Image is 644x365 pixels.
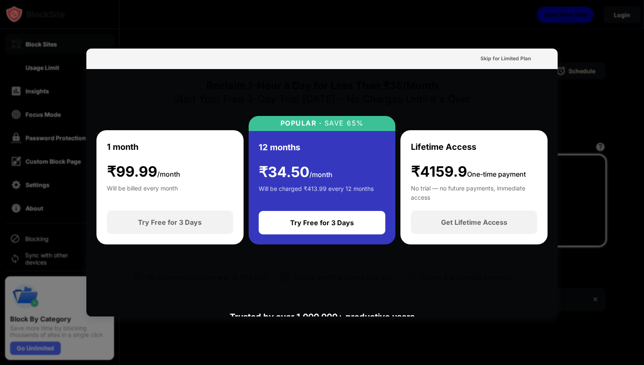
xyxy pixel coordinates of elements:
[157,170,180,178] span: /month
[411,184,537,200] div: No trial — no future payments, immediate access
[107,184,178,200] div: Will be billed every month
[259,184,374,201] div: Will be charged ₹413.99 every 12 months
[174,93,470,106] div: Start Your Free 3-Day Trial [DATE] – No Charges Until It's Over
[309,170,332,179] span: /month
[96,297,548,337] div: Trusted by over 1,000,000+ productive users
[480,54,531,63] div: Skip for Limited Plan
[259,164,332,181] div: ₹ 34.50
[107,163,180,180] div: ₹ 99.99
[441,218,507,226] div: Get Lifetime Access
[107,141,138,153] div: 1 month
[293,271,393,283] div: Cancel anytime during free trial
[411,163,526,180] div: ₹4159.9
[290,218,354,227] div: Try Free for 3 Days
[322,119,364,127] div: SAVE 65%
[259,141,300,154] div: 12 months
[420,271,511,283] div: Secure & encrypted payment
[206,79,438,93] div: Reclaim 1-Hour a Day for Less Than ₹35/Month
[411,141,476,153] div: Lifetime Access
[280,272,290,282] img: cancel-anytime
[138,218,202,226] div: Try Free for 3 Days
[147,271,267,283] div: No payments until the end of free trial
[133,272,143,282] img: not-paying
[467,170,526,178] span: One-time payment
[280,119,322,127] div: POPULAR ·
[406,272,416,282] img: secured-payment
